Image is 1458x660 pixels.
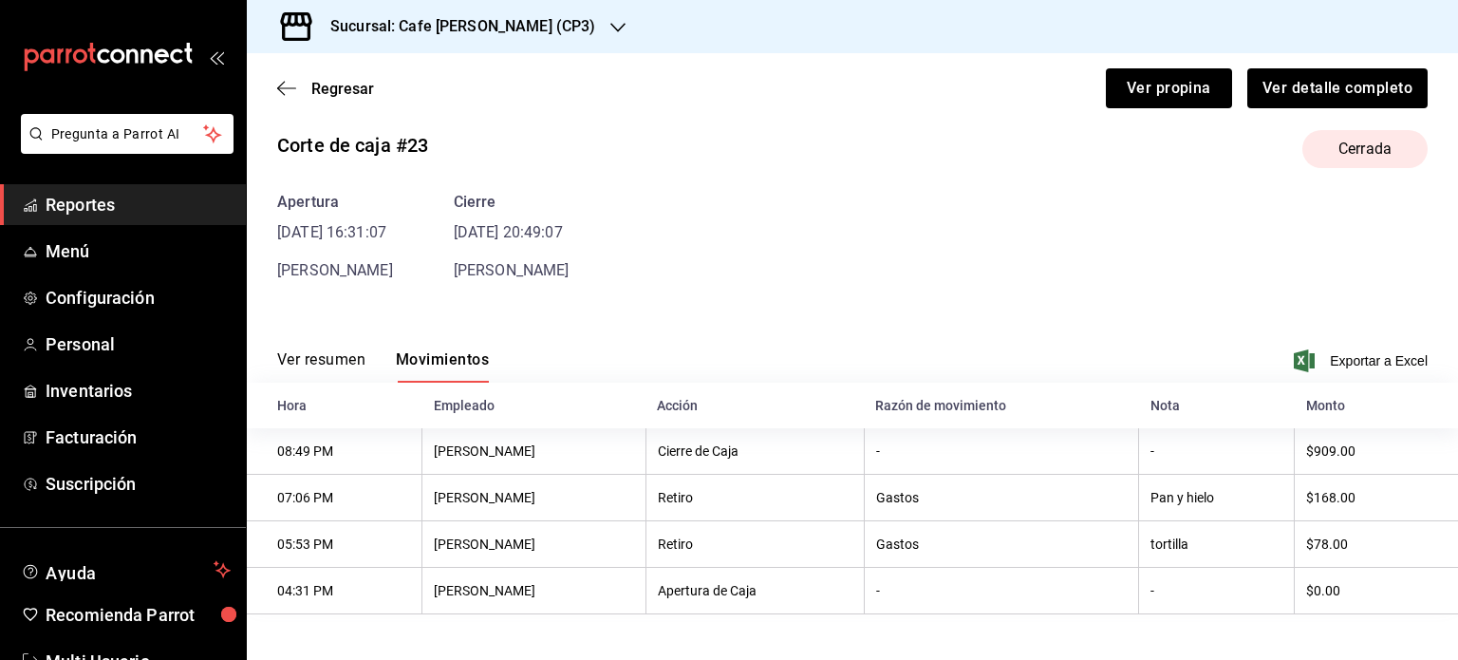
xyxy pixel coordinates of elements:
th: 04:31 PM [247,568,422,614]
th: Nota [1139,383,1295,428]
div: Apertura [277,191,393,214]
time: [DATE] 20:49:07 [454,221,570,244]
span: Pregunta a Parrot AI [51,124,204,144]
th: [PERSON_NAME] [422,428,646,475]
span: Menú [46,238,231,264]
th: $78.00 [1295,521,1458,568]
th: Apertura de Caja [645,568,864,614]
span: Ayuda [46,558,206,581]
span: Recomienda Parrot [46,602,231,628]
th: $0.00 [1295,568,1458,614]
th: Hora [247,383,422,428]
span: [PERSON_NAME] [454,261,570,279]
span: Configuración [46,285,231,311]
a: Pregunta a Parrot AI [13,138,234,158]
button: Ver detalle completo [1247,68,1428,108]
th: [PERSON_NAME] [422,568,646,614]
button: Pregunta a Parrot AI [21,114,234,154]
th: Monto [1295,383,1458,428]
th: - [1139,428,1295,475]
span: Regresar [311,80,374,98]
span: Facturación [46,424,231,450]
th: $168.00 [1295,475,1458,521]
button: Movimientos [396,350,489,383]
div: Corte de caja #23 [277,131,428,160]
span: Inventarios [46,378,231,404]
th: - [1139,568,1295,614]
th: [PERSON_NAME] [422,521,646,568]
span: Cerrada [1327,138,1403,160]
span: Personal [46,331,231,357]
h3: Sucursal: Cafe [PERSON_NAME] (CP3) [315,15,595,38]
th: [PERSON_NAME] [422,475,646,521]
th: Cierre de Caja [645,428,864,475]
button: open_drawer_menu [209,49,224,65]
th: - [864,428,1138,475]
th: Pan y hielo [1139,475,1295,521]
th: Razón de movimiento [864,383,1138,428]
th: $909.00 [1295,428,1458,475]
th: Empleado [422,383,646,428]
th: 05:53 PM [247,521,422,568]
div: navigation tabs [277,350,489,383]
th: Acción [645,383,864,428]
span: Suscripción [46,471,231,497]
th: 08:49 PM [247,428,422,475]
th: Gastos [864,521,1138,568]
span: Reportes [46,192,231,217]
time: [DATE] 16:31:07 [277,221,393,244]
th: tortilla [1139,521,1295,568]
button: Regresar [277,80,374,98]
th: 07:06 PM [247,475,422,521]
span: [PERSON_NAME] [277,261,393,279]
th: Retiro [645,521,864,568]
button: Ver propina [1106,68,1232,108]
th: Gastos [864,475,1138,521]
th: Retiro [645,475,864,521]
button: Exportar a Excel [1298,349,1428,372]
div: Cierre [454,191,570,214]
th: - [864,568,1138,614]
button: Ver resumen [277,350,365,383]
